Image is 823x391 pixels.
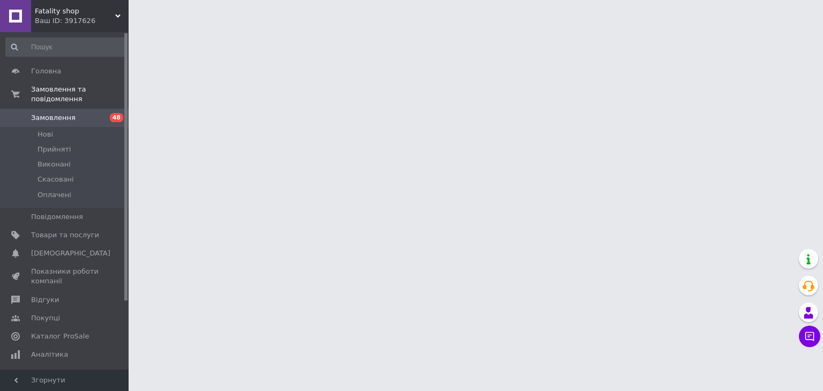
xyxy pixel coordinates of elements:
span: Товари та послуги [31,230,99,240]
span: Нові [38,130,53,139]
span: Покупці [31,313,60,323]
span: Замовлення та повідомлення [31,85,129,104]
span: Повідомлення [31,212,83,222]
span: Відгуки [31,295,59,305]
span: Оплачені [38,190,71,200]
div: Ваш ID: 3917626 [35,16,129,26]
span: Скасовані [38,175,74,184]
span: Виконані [38,160,71,169]
span: [DEMOGRAPHIC_DATA] [31,249,110,258]
span: Каталог ProSale [31,332,89,341]
span: Управління сайтом [31,368,99,387]
span: Прийняті [38,145,71,154]
span: Показники роботи компанії [31,267,99,286]
button: Чат з покупцем [799,326,820,347]
span: Аналітика [31,350,68,359]
span: Fatality shop [35,6,115,16]
input: Пошук [5,37,126,57]
span: Замовлення [31,113,76,123]
span: Головна [31,66,61,76]
span: 48 [110,113,123,122]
